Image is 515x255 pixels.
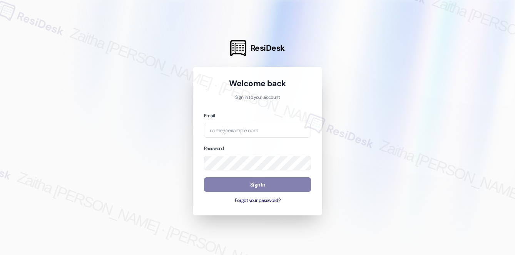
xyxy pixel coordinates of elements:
label: Email [204,113,215,119]
p: Sign in to your account [204,94,311,101]
span: ResiDesk [251,43,285,53]
button: Sign In [204,177,311,192]
label: Password [204,145,224,152]
h1: Welcome back [204,78,311,89]
img: ResiDesk Logo [230,40,246,56]
button: Forgot your password? [204,197,311,204]
input: name@example.com [204,123,311,138]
